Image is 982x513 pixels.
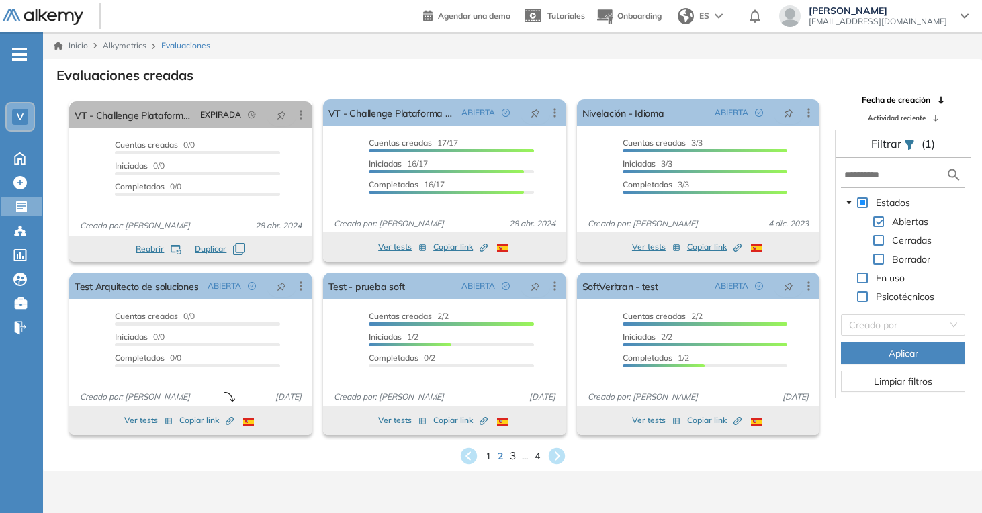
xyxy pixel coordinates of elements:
button: Reabrir [136,243,181,255]
span: Copiar link [687,241,742,253]
span: [EMAIL_ADDRESS][DOMAIN_NAME] [809,16,947,27]
span: check-circle [755,282,763,290]
span: 2/2 [369,311,449,321]
span: 0/2 [369,353,435,363]
button: Limpiar filtros [841,371,965,392]
span: check-circle [502,109,510,117]
button: Aplicar [841,342,965,364]
button: Copiar link [433,412,488,428]
span: Iniciadas [115,160,148,171]
button: Onboarding [596,2,662,31]
span: Iniciadas [623,158,656,169]
span: pushpin [277,109,286,120]
a: Agendar una demo [423,7,510,23]
span: 16/17 [369,179,445,189]
span: 3/3 [623,158,672,169]
span: 3 [509,448,515,463]
span: ABIERTA [715,280,748,292]
span: [DATE] [524,391,561,403]
span: Completados [115,353,165,363]
span: 4 dic. 2023 [763,218,814,230]
button: Ver tests [378,412,427,428]
span: 2/2 [623,311,703,321]
span: pushpin [784,107,793,118]
span: 0/0 [115,140,195,150]
span: caret-down [846,199,852,206]
span: Actividad reciente [868,113,926,123]
img: arrow [715,13,723,19]
span: Cerradas [889,232,934,248]
span: Agendar una demo [438,11,510,21]
span: 1/2 [369,332,418,342]
button: Ver tests [632,239,680,255]
span: EXPIRADA [200,109,241,121]
span: 0/0 [115,353,181,363]
img: ESP [497,418,508,426]
a: SoftVeritran - test [582,273,658,299]
span: Evaluaciones [161,40,210,52]
button: Copiar link [687,239,742,255]
span: Cerradas [892,234,932,246]
img: ESP [751,418,762,426]
span: [DATE] [270,391,307,403]
a: Nivelación - Idioma [582,99,664,126]
span: Completados [623,179,672,189]
span: 17/17 [369,138,458,148]
span: Abiertas [892,216,928,228]
span: check-circle [502,282,510,290]
span: Limpiar filtros [874,374,932,389]
span: Creado por: [PERSON_NAME] [582,218,703,230]
span: Cuentas creadas [623,311,686,321]
a: Test Arquitecto de soluciones [75,273,198,299]
span: Completados [115,181,165,191]
span: Copiar link [433,241,488,253]
span: ABIERTA [461,107,495,119]
span: Filtrar [871,137,904,150]
span: 0/0 [115,181,181,191]
a: VT - Challenge Plataforma - Onboarding 2024 [75,101,195,128]
span: 28 abr. 2024 [250,220,307,232]
span: Estados [876,197,910,209]
span: Borrador [892,253,930,265]
span: Alkymetrics [103,40,146,50]
span: Cuentas creadas [369,311,432,321]
span: Fecha de creación [862,94,930,106]
span: 2 [498,449,503,463]
button: Copiar link [687,412,742,428]
span: field-time [248,111,256,119]
span: Iniciadas [369,332,402,342]
img: ESP [751,244,762,252]
span: pushpin [784,281,793,291]
button: pushpin [521,102,550,124]
span: pushpin [531,107,540,118]
span: Psicotécnicos [873,289,937,305]
span: Tutoriales [547,11,585,21]
button: pushpin [774,102,803,124]
span: Creado por: [PERSON_NAME] [75,391,195,403]
a: Test - prueba soft [328,273,405,299]
span: ... [522,449,528,463]
span: Copiar link [687,414,742,426]
span: Estados [873,195,913,211]
span: Copiar link [433,414,488,426]
span: Cuentas creadas [115,140,178,150]
img: Logo [3,9,83,26]
span: 1 [486,449,491,463]
span: Duplicar [195,243,226,255]
span: Completados [623,353,672,363]
span: (1) [922,136,935,152]
span: Cuentas creadas [623,138,686,148]
span: Iniciadas [115,332,148,342]
span: ES [699,10,709,22]
span: Creado por: [PERSON_NAME] [582,391,703,403]
span: Iniciadas [369,158,402,169]
i: - [12,53,27,56]
span: ABIERTA [461,280,495,292]
span: Borrador [889,251,933,267]
button: pushpin [267,275,296,297]
span: check-circle [248,282,256,290]
h3: Evaluaciones creadas [56,67,193,83]
span: Creado por: [PERSON_NAME] [328,391,449,403]
span: [DATE] [777,391,814,403]
span: En uso [873,270,907,286]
